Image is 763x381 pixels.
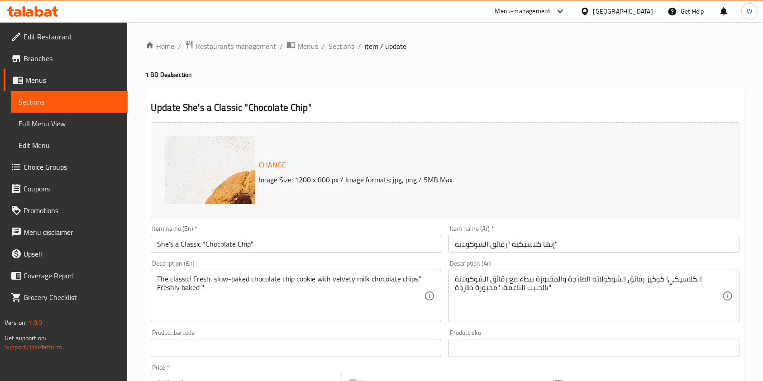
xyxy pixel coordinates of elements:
[24,248,120,259] span: Upsell
[365,41,406,52] span: item / update
[4,26,128,48] a: Edit Restaurant
[329,41,354,52] a: Sections
[593,6,653,16] div: [GEOGRAPHIC_DATA]
[151,339,441,357] input: Please enter product barcode
[5,317,27,329] span: Version:
[4,69,128,91] a: Menus
[5,341,62,353] a: Support.OpsPlatform
[4,265,128,286] a: Coverage Report
[24,53,120,64] span: Branches
[4,178,128,200] a: Coupons
[178,41,181,52] li: /
[11,134,128,156] a: Edit Menu
[145,40,745,52] nav: breadcrumb
[24,205,120,216] span: Promotions
[448,235,739,253] input: Enter name Ar
[5,332,46,344] span: Get support on:
[4,200,128,221] a: Promotions
[322,41,325,52] li: /
[165,136,346,317] img: ef992950b31eff271926e14d38048093.jpeg
[358,41,361,52] li: /
[4,243,128,265] a: Upsell
[495,6,551,17] div: Menu-management
[4,286,128,308] a: Grocery Checklist
[24,270,120,281] span: Coverage Report
[11,113,128,134] a: Full Menu View
[448,339,739,357] input: Please enter product sku
[19,96,120,107] span: Sections
[24,31,120,42] span: Edit Restaurant
[255,174,676,185] p: Image Size: 1200 x 800 px / Image formats: jpg, png / 5MB Max.
[28,317,42,329] span: 1.0.0
[145,70,745,79] h4: 1 BD Deal section
[25,75,120,86] span: Menus
[286,40,318,52] a: Menus
[280,41,283,52] li: /
[19,118,120,129] span: Full Menu View
[185,40,276,52] a: Restaurants management
[11,91,128,113] a: Sections
[297,41,318,52] span: Menus
[19,140,120,151] span: Edit Menu
[24,227,120,238] span: Menu disclaimer
[145,41,174,52] a: Home
[4,156,128,178] a: Choice Groups
[4,221,128,243] a: Menu disclaimer
[24,162,120,172] span: Choice Groups
[196,41,276,52] span: Restaurants management
[259,158,286,171] span: Change
[151,235,441,253] input: Enter name En
[157,275,424,318] textarea: The classic! Fresh, slow-baked chocolate chip cookie with velvety milk chocolate chips." Freshly ...
[255,156,290,174] button: Change
[24,292,120,303] span: Grocery Checklist
[747,6,752,16] span: W
[24,183,120,194] span: Coupons
[4,48,128,69] a: Branches
[455,275,722,318] textarea: الكلاسيكي! كوكيز رقائق الشوكولاتة الطازجة والمخبوزة ببطء مع رقائق الشوكولاتة بالحليب الناعمة. "مخ...
[151,101,739,114] h2: Update She's a Classic "Chocolate Chip"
